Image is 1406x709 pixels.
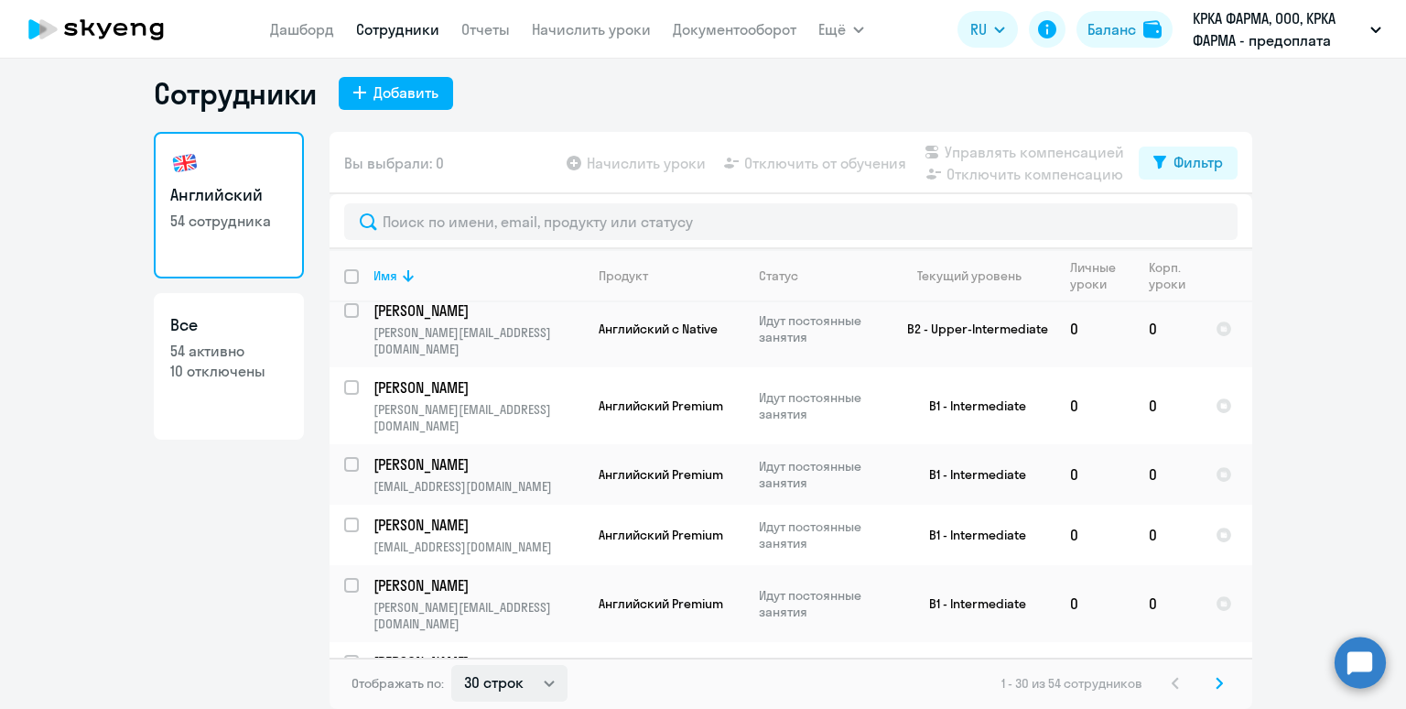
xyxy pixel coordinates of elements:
[356,20,439,38] a: Сотрудники
[818,18,846,40] span: Ещё
[1149,259,1188,292] div: Корп. уроки
[339,77,453,110] button: Добавить
[373,300,583,321] a: [PERSON_NAME]
[759,458,884,491] p: Идут постоянные занятия
[759,312,884,345] p: Идут постоянные занятия
[270,20,334,38] a: Дашборд
[532,20,651,38] a: Начислить уроки
[373,82,438,104] div: Добавить
[1070,259,1133,292] div: Личные уроки
[373,652,583,672] a: [PERSON_NAME]
[373,454,583,474] a: [PERSON_NAME]
[1055,290,1134,367] td: 0
[885,290,1055,367] td: B2 - Upper-Intermediate
[1134,367,1201,444] td: 0
[599,267,743,284] div: Продукт
[599,321,718,337] span: Английский с Native
[373,300,580,321] p: [PERSON_NAME]
[154,293,304,440] a: Все54 активно10 отключены
[154,75,317,112] h1: Сотрудники
[344,203,1238,240] input: Поиск по имени, email, продукту или статусу
[373,478,583,495] p: [EMAIL_ADDRESS][DOMAIN_NAME]
[373,599,583,632] p: [PERSON_NAME][EMAIL_ADDRESS][DOMAIN_NAME]
[673,20,796,38] a: Документооборот
[759,267,798,284] div: Статус
[1055,367,1134,444] td: 0
[344,152,444,174] span: Вы выбрали: 0
[759,518,884,551] p: Идут постоянные занятия
[1134,444,1201,505] td: 0
[373,401,583,434] p: [PERSON_NAME][EMAIL_ADDRESS][DOMAIN_NAME]
[885,505,1055,565] td: B1 - Intermediate
[1134,290,1201,367] td: 0
[818,11,864,48] button: Ещё
[373,324,583,357] p: [PERSON_NAME][EMAIL_ADDRESS][DOMAIN_NAME]
[170,211,287,231] p: 54 сотрудника
[1070,259,1121,292] div: Личные уроки
[970,18,987,40] span: RU
[759,587,884,620] p: Идут постоянные занятия
[599,267,648,284] div: Продукт
[170,361,287,381] p: 10 отключены
[599,466,723,483] span: Английский Premium
[461,20,510,38] a: Отчеты
[170,148,200,178] img: english
[351,675,444,692] span: Отображать по:
[1134,505,1201,565] td: 0
[373,539,583,555] p: [EMAIL_ADDRESS][DOMAIN_NAME]
[373,515,580,535] p: [PERSON_NAME]
[373,267,397,284] div: Имя
[1001,675,1142,692] span: 1 - 30 из 54 сотрудников
[599,527,723,543] span: Английский Premium
[1139,147,1238,180] button: Фильтр
[1149,259,1200,292] div: Корп. уроки
[759,389,884,422] p: Идут постоянные занятия
[885,367,1055,444] td: B1 - Intermediate
[373,377,583,398] a: [PERSON_NAME]
[1173,151,1223,173] div: Фильтр
[759,267,884,284] div: Статус
[373,454,580,474] p: [PERSON_NAME]
[373,575,583,595] a: [PERSON_NAME]
[373,267,583,284] div: Имя
[1055,444,1134,505] td: 0
[1076,11,1173,48] button: Балансbalance
[1055,565,1134,642] td: 0
[170,183,287,207] h3: Английский
[1143,20,1162,38] img: balance
[373,575,580,595] p: [PERSON_NAME]
[154,132,304,278] a: Английский54 сотрудника
[373,377,580,398] p: [PERSON_NAME]
[170,313,287,337] h3: Все
[1184,7,1390,51] button: КРКА ФАРМА, ООО, КРКА ФАРМА - предоплата
[1087,18,1136,40] div: Баланс
[957,11,1018,48] button: RU
[373,652,580,672] p: [PERSON_NAME]
[170,341,287,361] p: 54 активно
[900,267,1054,284] div: Текущий уровень
[599,398,723,414] span: Английский Premium
[1055,505,1134,565] td: 0
[885,444,1055,505] td: B1 - Intermediate
[373,515,583,535] a: [PERSON_NAME]
[917,267,1022,284] div: Текущий уровень
[1193,7,1363,51] p: КРКА ФАРМА, ООО, КРКА ФАРМА - предоплата
[885,565,1055,642] td: B1 - Intermediate
[1134,565,1201,642] td: 0
[599,595,723,612] span: Английский Premium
